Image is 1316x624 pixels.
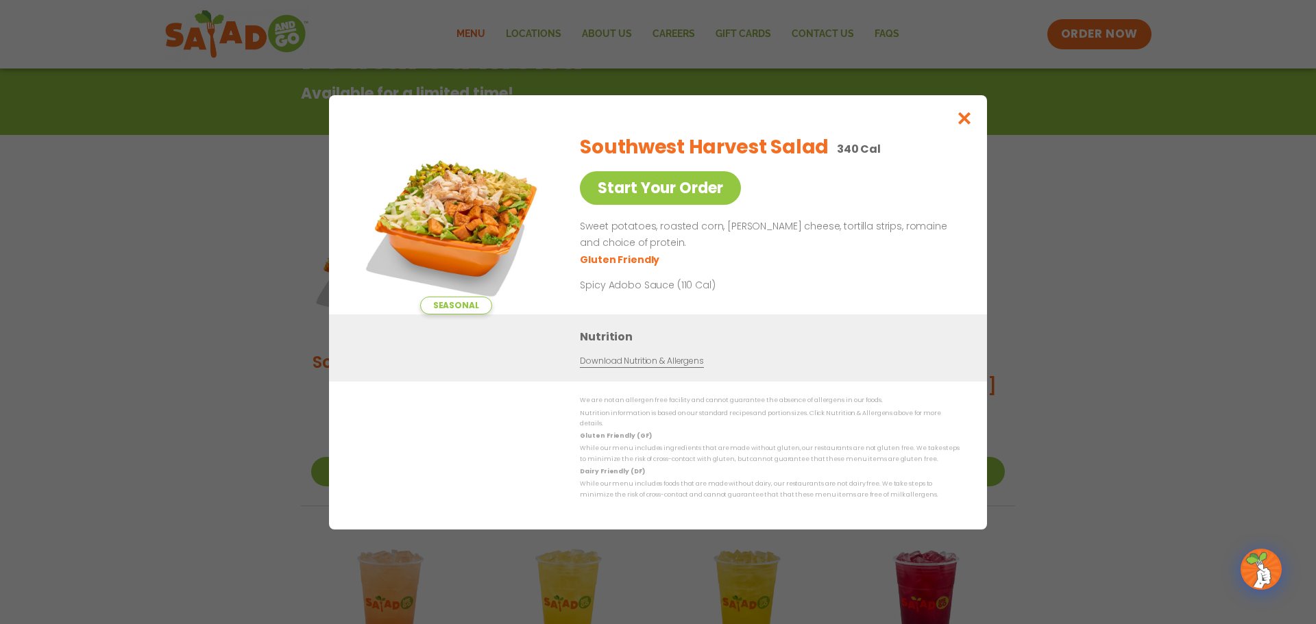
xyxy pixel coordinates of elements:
[580,467,644,475] strong: Dairy Friendly (DF)
[580,219,954,251] p: Sweet potatoes, roasted corn, [PERSON_NAME] cheese, tortilla strips, romaine and choice of protein.
[580,408,960,429] p: Nutrition information is based on our standard recipes and portion sizes. Click Nutrition & Aller...
[580,328,966,345] h3: Nutrition
[1242,550,1280,588] img: wpChatIcon
[580,355,703,368] a: Download Nutrition & Allergens
[837,140,881,158] p: 340 Cal
[580,432,651,440] strong: Gluten Friendly (GF)
[580,277,833,292] p: Spicy Adobo Sauce (110 Cal)
[420,297,492,314] span: Seasonal
[360,123,552,314] img: Featured product photo for Southwest Harvest Salad
[580,395,960,405] p: We are not an allergen free facility and cannot guarantee the absence of allergens in our foods.
[942,95,987,141] button: Close modal
[580,171,741,205] a: Start Your Order
[580,252,661,266] li: Gluten Friendly
[580,133,829,162] h2: Southwest Harvest Salad
[580,443,960,464] p: While our menu includes ingredients that are made without gluten, our restaurants are not gluten ...
[580,479,960,500] p: While our menu includes foods that are made without dairy, our restaurants are not dairy free. We...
